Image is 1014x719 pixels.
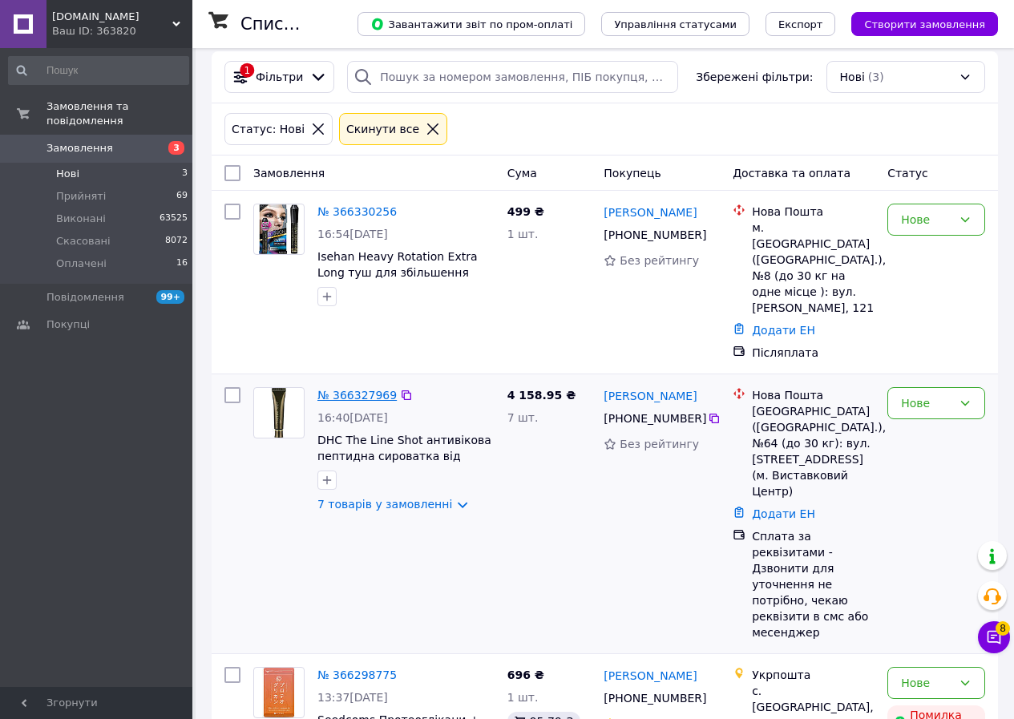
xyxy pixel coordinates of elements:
span: Фільтри [256,69,303,85]
a: [PERSON_NAME] [604,668,697,684]
span: 16:40[DATE] [317,411,388,424]
a: Фото товару [253,204,305,255]
span: 3 [182,167,188,181]
span: 99+ [156,290,184,304]
span: Без рейтингу [620,438,699,450]
span: Статус [887,167,928,180]
div: [PHONE_NUMBER] [600,224,707,246]
a: DHC The Line Shot антивікова пептидна сироватка від зморщок навколо очей і губ, 20 г [317,434,491,495]
span: Без рейтингу [620,254,699,267]
a: Фото товару [253,667,305,718]
span: Нові [56,167,79,181]
button: Управління статусами [601,12,749,36]
div: Нове [901,394,952,412]
input: Пошук за номером замовлення, ПІБ покупця, номером телефону, Email, номером накладної [347,61,678,93]
div: Статус: Нові [228,120,308,138]
a: № 366327969 [317,389,397,402]
img: Фото товару [262,668,296,717]
span: Завантажити звіт по пром-оплаті [370,17,572,31]
span: Створити замовлення [864,18,985,30]
div: Нове [901,674,952,692]
img: Фото товару [272,388,286,438]
button: Експорт [766,12,836,36]
span: 4 158.95 ₴ [507,389,576,402]
span: 8 [996,621,1010,636]
div: Укрпошта [752,667,875,683]
span: Повідомлення [46,290,124,305]
img: Фото товару [259,204,300,254]
div: [PHONE_NUMBER] [600,407,707,430]
span: Покупці [46,317,90,332]
a: 7 товарів у замовленні [317,498,452,511]
span: Управління статусами [614,18,737,30]
a: № 366298775 [317,669,397,681]
a: Створити замовлення [835,17,998,30]
span: 16:54[DATE] [317,228,388,240]
div: Нове [901,211,952,228]
span: 8072 [165,234,188,248]
div: Нова Пошта [752,204,875,220]
span: Оплачені [56,256,107,271]
span: Нові [840,69,865,85]
a: Фото товару [253,387,305,438]
span: 499 ₴ [507,205,544,218]
a: Isehan Heavy Rotation Extra Long туш для збільшення довжини та густоти вій, #01 насичений чорний 7 г [317,250,489,311]
div: Ваш ID: 363820 [52,24,192,38]
span: 69 [176,189,188,204]
span: 1 шт. [507,691,539,704]
span: Замовлення [253,167,325,180]
input: Пошук [8,56,189,85]
h1: Список замовлень [240,14,403,34]
a: № 366330256 [317,205,397,218]
span: Cума [507,167,537,180]
div: Cкинути все [343,120,422,138]
span: 63525 [160,212,188,226]
span: 16 [176,256,188,271]
span: besuto.com.ua [52,10,172,24]
button: Створити замовлення [851,12,998,36]
a: [PERSON_NAME] [604,204,697,220]
span: 696 ₴ [507,669,544,681]
span: Доставка та оплата [733,167,850,180]
span: Скасовані [56,234,111,248]
div: [PHONE_NUMBER] [600,687,707,709]
span: 1 шт. [507,228,539,240]
span: 3 [168,141,184,155]
span: Експорт [778,18,823,30]
div: м. [GEOGRAPHIC_DATA] ([GEOGRAPHIC_DATA].), №8 (до 30 кг на одне місце ): вул. [PERSON_NAME], 121 [752,220,875,316]
div: [GEOGRAPHIC_DATA] ([GEOGRAPHIC_DATA].), №64 (до 30 кг): вул. [STREET_ADDRESS] (м. Виставковий Центр) [752,403,875,499]
span: 7 шт. [507,411,539,424]
div: Післяплата [752,345,875,361]
span: Збережені фільтри: [696,69,813,85]
span: Замовлення та повідомлення [46,99,192,128]
button: Чат з покупцем8 [978,621,1010,653]
span: Прийняті [56,189,106,204]
span: Замовлення [46,141,113,156]
a: [PERSON_NAME] [604,388,697,404]
span: (3) [868,71,884,83]
div: Нова Пошта [752,387,875,403]
span: Покупець [604,167,661,180]
a: Додати ЕН [752,324,815,337]
span: Виконані [56,212,106,226]
a: Додати ЕН [752,507,815,520]
button: Завантажити звіт по пром-оплаті [358,12,585,36]
div: Сплата за реквізитами - Дзвонити для уточнення не потрібно, чекаю реквізити в смс або месенджер [752,528,875,640]
span: 13:37[DATE] [317,691,388,704]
